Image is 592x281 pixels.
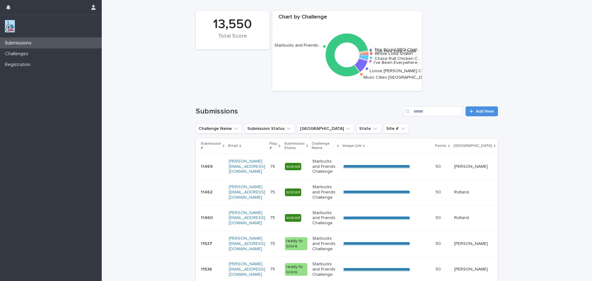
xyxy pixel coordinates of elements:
[312,236,338,251] p: Starbucks and Friends Challenge
[454,190,497,195] p: Rutland
[2,51,33,57] p: Challenges
[229,262,265,277] a: [PERSON_NAME][EMAIL_ADDRESS][DOMAIN_NAME]
[476,109,494,114] span: Add New
[466,106,498,116] a: Add New
[196,107,401,116] h1: Submissions
[206,33,259,46] div: Total Score
[356,124,381,134] button: State
[228,143,238,149] p: Email
[384,124,409,134] button: Site #
[312,210,338,226] p: Starbucks and Friends Challenge
[454,143,492,149] p: [GEOGRAPHIC_DATA]
[229,185,265,200] a: [PERSON_NAME][EMAIL_ADDRESS][DOMAIN_NAME]
[285,188,301,196] div: scored
[436,240,442,246] p: 50
[454,241,497,246] p: [PERSON_NAME]
[454,164,497,169] p: [PERSON_NAME]
[436,188,442,195] p: 50
[285,237,307,250] div: ready to score
[312,184,338,200] p: Starbucks and Friends Challenge
[312,140,335,152] p: Challenge Name
[272,14,422,24] div: Chart by Challenge
[374,47,420,52] text: The Bored BBQ Chall…
[343,143,361,149] p: Image Link
[285,163,301,171] div: scored
[2,62,35,68] p: Registration
[284,140,305,152] p: Submission Status
[364,75,431,80] text: Music Cities [GEOGRAPHIC_DATA]
[274,43,321,48] text: Starbucks and Friends…
[436,266,442,272] p: 50
[312,262,338,277] p: Starbucks and Friends Challenge
[201,266,213,272] p: 11536
[436,214,442,221] p: 50
[285,263,307,276] div: ready to score
[375,49,419,53] text: The Hee Haw Challe…
[374,60,420,64] text: I've Been Everywhere…
[297,124,354,134] button: Closest City
[196,124,242,134] button: Challenge Name
[2,40,36,46] p: Submissions
[201,240,213,246] p: 11537
[229,236,265,251] a: [PERSON_NAME][EMAIL_ADDRESS][DOMAIN_NAME]
[201,140,221,152] p: Submission #
[201,214,214,221] p: 11460
[270,188,276,195] p: 75
[312,159,338,174] p: Starbucks and Friends Challenge
[270,240,276,246] p: 75
[206,17,259,32] div: 13,550
[269,140,277,152] p: Flag #
[285,214,301,222] div: scored
[5,20,15,32] img: jxsLJbdS1eYBI7rVAS4p
[375,52,418,56] text: Whole Lotta Shakin’ …
[245,124,295,134] button: Submission Status
[229,211,265,225] a: [PERSON_NAME][EMAIL_ADDRESS][DOMAIN_NAME]
[270,214,276,221] p: 75
[435,143,446,149] p: Points
[375,56,421,61] text: Chase that Chicken C…
[229,159,265,174] a: [PERSON_NAME][EMAIL_ADDRESS][DOMAIN_NAME]
[436,163,442,169] p: 50
[454,267,497,272] p: [PERSON_NAME]
[270,163,276,169] p: 75
[370,69,439,73] text: Loose [PERSON_NAME] Challenge
[403,106,462,116] input: Search
[201,163,214,169] p: 11469
[454,215,497,221] p: Rutland
[201,188,214,195] p: 11462
[270,266,276,272] p: 75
